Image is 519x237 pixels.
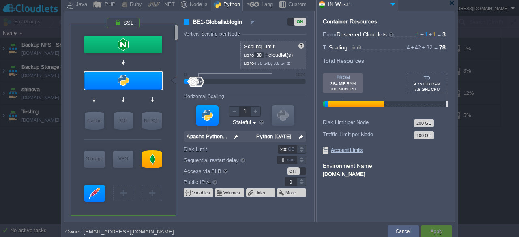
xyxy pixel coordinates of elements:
[294,18,306,26] div: ON
[428,31,436,38] span: 1
[323,170,448,177] div: [DOMAIN_NAME]
[433,44,439,51] span: =
[323,31,337,38] span: From
[184,31,242,37] div: Vertical Scaling per Node
[410,44,415,51] span: +
[184,94,226,99] div: Horizontal Scaling
[113,185,133,201] div: Create New Layer
[323,162,372,169] label: Environment Name
[184,72,187,77] div: 0
[244,50,303,58] p: cloudlet(s)
[184,167,266,175] label: Access via SLB
[323,44,329,51] span: To
[323,147,363,154] span: Account Limits
[84,36,162,53] div: Load Balancer
[113,151,133,167] div: VPS
[439,44,446,51] span: 78
[296,72,305,77] div: 1024
[255,190,266,196] button: Links
[114,112,133,130] div: SQL
[329,44,361,51] span: Scaling Limit
[323,19,377,25] div: Container Resources
[420,31,428,38] span: 1
[287,167,300,175] div: OFF
[323,56,364,65] span: Total Resources
[184,156,266,164] label: Sequential restart delay
[288,145,296,153] div: GB
[407,44,410,51] span: 4
[442,31,446,38] span: 3
[65,228,174,235] div: Owner: [EMAIL_ADDRESS][DOMAIN_NAME]
[223,190,241,196] button: Volumes
[430,227,442,235] button: Apply
[254,61,290,66] span: 4.75 GiB, 3.8 GHz
[142,112,162,130] div: NoSQL
[421,44,433,51] span: 32
[285,190,296,196] button: More
[436,31,442,38] span: =
[410,44,421,51] span: 42
[244,43,275,49] span: Scaling Limit
[407,75,447,80] div: TO
[84,151,105,168] div: Storage Containers
[113,151,133,168] div: Elastic VPS
[337,31,395,38] span: Reserved Cloudlets
[421,44,426,51] span: +
[244,53,254,58] span: up to
[323,131,414,137] div: Traffic Limit per Node
[396,227,411,235] button: Cancel
[84,185,105,202] div: FE1-All combined projects
[192,190,211,196] button: Variables
[85,112,104,130] div: Cache
[142,150,162,168] div: DB-Global
[142,185,162,201] div: Create New Layer
[416,31,420,38] span: 1
[420,31,425,38] span: +
[323,119,414,125] div: Disk Limit per Node
[244,61,254,66] span: up to
[287,156,296,164] div: sec
[184,177,266,186] label: Public IPv4
[428,31,433,38] span: +
[84,151,105,167] div: Storage
[114,112,133,130] div: SQL Databases
[184,145,266,154] label: Disk Limit
[323,75,363,80] div: FROM
[84,72,162,90] div: BE1-Globallablogin
[415,132,433,138] button: 100 GB
[415,120,433,126] button: 200 GB
[142,112,162,130] div: NoSQL Databases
